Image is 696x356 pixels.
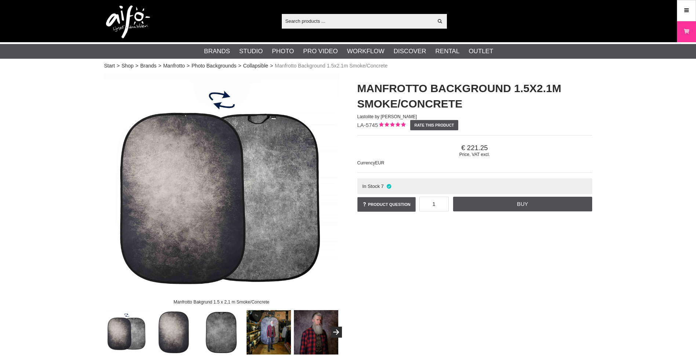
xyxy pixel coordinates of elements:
a: Studio [239,47,263,56]
img: logo.png [106,6,150,39]
button: Next [331,327,342,338]
span: > [187,62,190,70]
span: Lastolite by [PERSON_NAME] [357,114,417,119]
a: Collapsible [243,62,268,70]
span: > [270,62,273,70]
span: > [135,62,138,70]
span: > [238,62,241,70]
a: Workflow [347,47,385,56]
div: Customer rating: 5.00 [378,121,405,129]
a: Product question [357,197,416,212]
a: Brands [204,47,230,56]
span: 7 [381,184,384,189]
img: Manfrotto Bakgrund 1.5 x 2,1 m Smoke/Concrete [105,310,149,355]
input: Search products ... [282,15,433,26]
span: > [158,62,161,70]
a: Photo Backgrounds [192,62,236,70]
a: Rental [436,47,460,56]
div: Manfrotto Bakgrund 1.5 x 2,1 m Smoke/Concrete [167,295,275,308]
span: Manfrotto Background 1.5x2.1m Smoke/Concrete [275,62,387,70]
a: Outlet [469,47,493,56]
a: Pro Video [303,47,338,56]
img: Manfrotto Bakgrund 1.5 x 2,1 m Smoke [152,310,196,355]
a: Discover [394,47,426,56]
span: > [117,62,120,70]
a: Photo [272,47,294,56]
a: Manfrotto [163,62,185,70]
h1: Manfrotto Background 1.5x2.1m Smoke/Concrete [357,81,592,112]
span: Price, VAT excl. [357,152,592,157]
span: 221.25 [357,144,592,152]
img: Bakgrunden varieras genom olika ljussättningar [294,310,338,355]
span: Currency [357,160,375,166]
i: In stock [386,184,392,189]
span: In Stock [362,184,380,189]
a: Rate this product [410,120,458,130]
span: LA-5745 [357,122,378,128]
a: Brands [140,62,156,70]
a: Buy [453,197,592,211]
img: Manfrotto Bakgrund 1.5 x 2,1 m Concrete [199,310,244,355]
a: Start [104,62,115,70]
a: Shop [121,62,134,70]
img: Manfrotto Bakgrund 1.5 x 2,1 m Smoke/Concrete [104,73,339,308]
span: EUR [375,160,384,166]
img: Enkel att ta med on-location [247,310,291,355]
